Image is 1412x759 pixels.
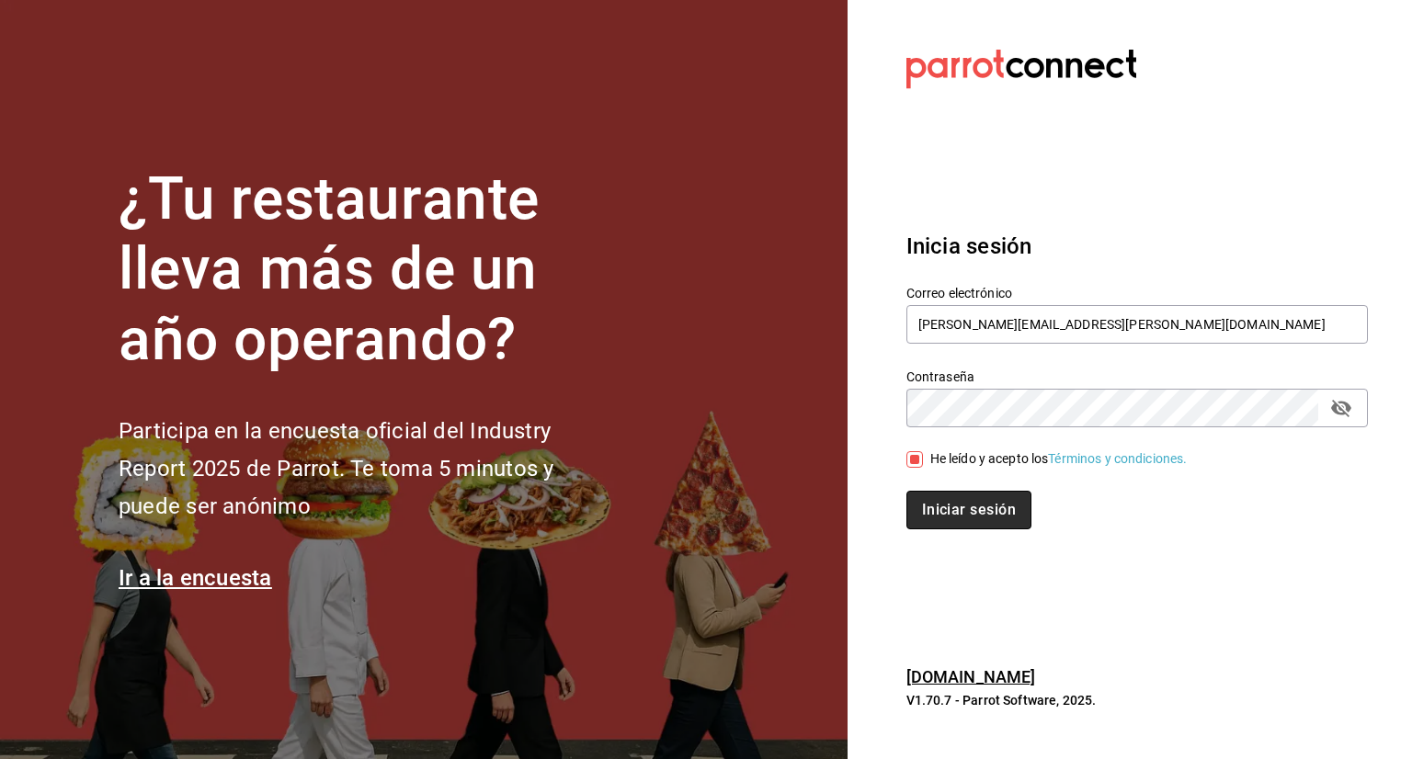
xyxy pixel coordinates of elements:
[930,449,1188,469] div: He leído y acepto los
[119,565,272,591] a: Ir a la encuesta
[906,230,1368,263] h3: Inicia sesión
[1326,392,1357,424] button: passwordField
[906,369,1368,382] label: Contraseña
[906,691,1368,709] p: V1.70.7 - Parrot Software, 2025.
[906,491,1031,529] button: Iniciar sesión
[1048,451,1187,466] a: Términos y condiciones.
[906,305,1368,344] input: Ingresa tu correo electrónico
[906,667,1036,686] a: [DOMAIN_NAME]
[119,413,615,525] h2: Participa en la encuesta oficial del Industry Report 2025 de Parrot. Te toma 5 minutos y puede se...
[119,164,615,376] h1: ¿Tu restaurante lleva más de un año operando?
[906,286,1368,299] label: Correo electrónico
